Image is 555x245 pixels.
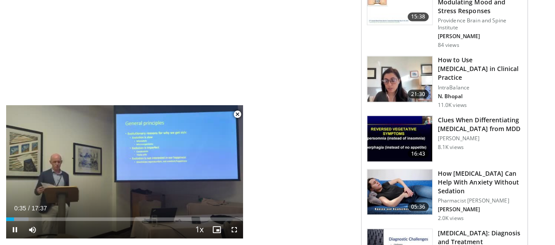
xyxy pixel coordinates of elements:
h3: How to Use [MEDICAL_DATA] in Clinical Practice [438,56,522,82]
p: 8.1K views [438,143,464,150]
span: 16:43 [408,149,429,158]
h3: How [MEDICAL_DATA] Can Help With Anxiety Without Sedation [438,169,522,195]
p: 84 views [438,42,459,49]
a: 05:36 How [MEDICAL_DATA] Can Help With Anxiety Without Sedation Pharmacist [PERSON_NAME] [PERSON_... [367,169,522,221]
button: Fullscreen [226,221,243,238]
span: / [28,205,30,212]
p: 11.0K views [438,101,467,108]
span: 17:37 [32,205,47,212]
button: Enable picture-in-picture mode [208,221,226,238]
a: 21:30 How to Use [MEDICAL_DATA] in Clinical Practice IntraBalance N. Bhopal 11.0K views [367,56,522,108]
span: 21:30 [408,89,429,98]
img: a6520382-d332-4ed3-9891-ee688fa49237.150x105_q85_crop-smart_upscale.jpg [367,116,432,161]
span: 05:36 [408,202,429,211]
h3: Clues When Differentiating [MEDICAL_DATA] from MDD [438,115,522,133]
p: [PERSON_NAME] [438,33,522,40]
button: Pause [6,221,24,238]
p: N. Bhopal [438,92,522,99]
p: Providence Brain and Spine Institute [438,17,522,31]
p: IntraBalance [438,84,522,91]
span: 0:35 [14,205,26,212]
button: Mute [24,221,41,238]
img: 7bfe4765-2bdb-4a7e-8d24-83e30517bd33.150x105_q85_crop-smart_upscale.jpg [367,169,432,215]
p: 2.0K views [438,214,464,221]
button: Playback Rate [190,221,208,238]
a: 16:43 Clues When Differentiating [MEDICAL_DATA] from MDD [PERSON_NAME] 8.1K views [367,115,522,162]
span: 15:38 [408,12,429,21]
button: Close [229,105,246,124]
video-js: Video Player [6,105,243,239]
p: [PERSON_NAME] [438,135,522,142]
img: 662646f3-24dc-48fd-91cb-7f13467e765c.150x105_q85_crop-smart_upscale.jpg [367,56,432,102]
p: [PERSON_NAME] [438,206,522,213]
div: Progress Bar [6,217,243,221]
p: Pharmacist [PERSON_NAME] [438,197,522,204]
